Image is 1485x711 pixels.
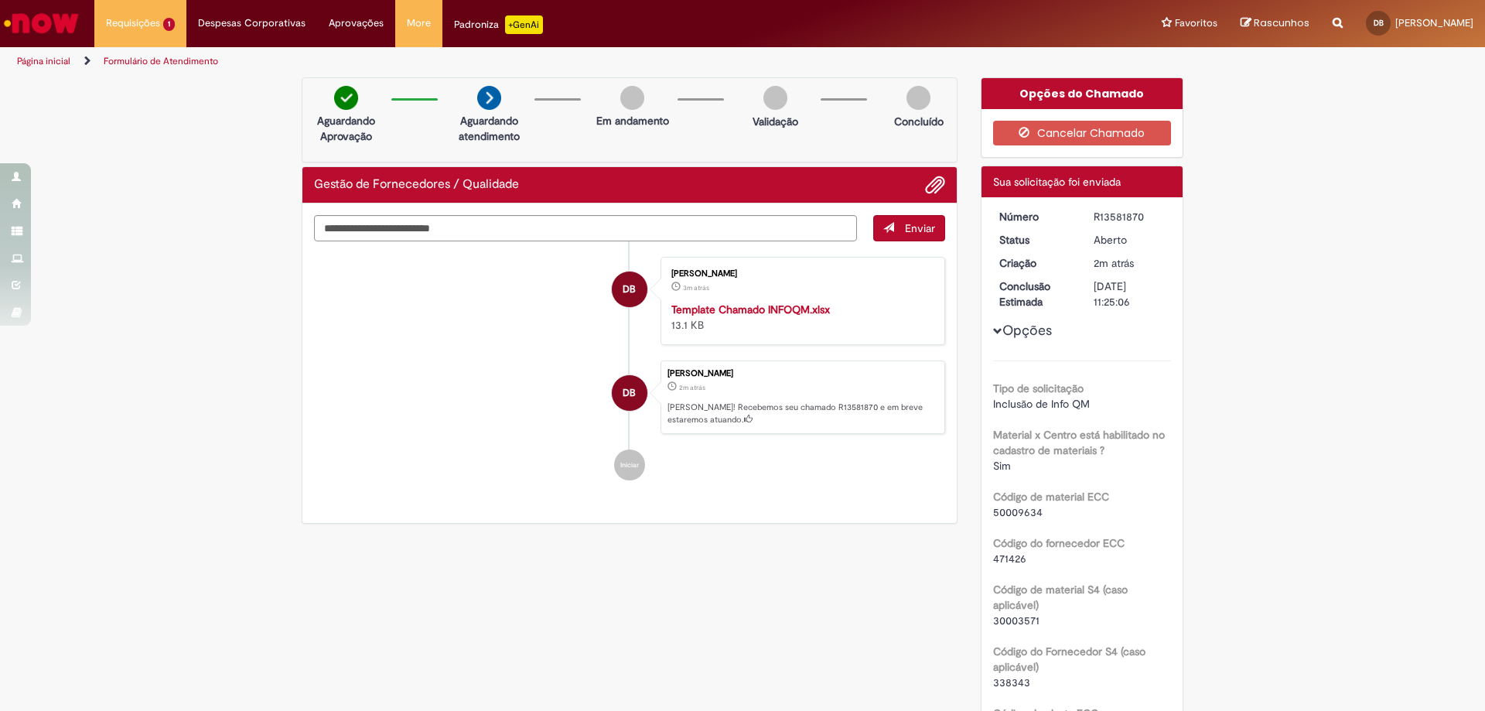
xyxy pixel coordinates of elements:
b: Código de material S4 (caso aplicável) [993,583,1128,612]
span: Enviar [905,221,935,235]
b: Código do fornecedor ECC [993,536,1125,550]
dt: Número [988,209,1083,224]
div: R13581870 [1094,209,1166,224]
span: More [407,15,431,31]
img: arrow-next.png [477,86,501,110]
a: Rascunhos [1241,16,1309,31]
li: Daniel Barbosa [314,361,945,435]
span: Inclusão de Info QM [993,397,1090,411]
div: 30/09/2025 14:25:02 [1094,255,1166,271]
ul: Trilhas de página [12,47,978,76]
span: Sim [993,459,1011,473]
span: 2m atrás [1094,256,1134,270]
span: 3m atrás [683,283,709,292]
span: DB [623,271,636,308]
span: 1 [163,18,175,31]
p: Concluído [894,114,944,129]
time: 30/09/2025 14:25:02 [1094,256,1134,270]
a: Formulário de Atendimento [104,55,218,67]
p: +GenAi [505,15,543,34]
p: Em andamento [596,113,669,128]
span: 2m atrás [679,383,705,392]
span: 471426 [993,552,1026,566]
a: Template Chamado INFOQM.xlsx [671,303,830,316]
b: Material x Centro está habilitado no cadastro de materiais ? [993,428,1165,457]
span: 30003571 [993,614,1039,627]
span: 50009634 [993,505,1043,519]
dt: Criação [988,255,1083,271]
b: Código do Fornecedor S4 (caso aplicável) [993,644,1145,674]
img: img-circle-grey.png [906,86,930,110]
p: Aguardando atendimento [452,113,527,144]
dt: Status [988,232,1083,248]
span: [PERSON_NAME] [1395,16,1473,29]
a: Página inicial [17,55,70,67]
div: 13.1 KB [671,302,929,333]
button: Enviar [873,215,945,241]
b: Tipo de solicitação [993,381,1084,395]
ul: Histórico de tíquete [314,241,945,497]
span: Requisições [106,15,160,31]
img: ServiceNow [2,8,81,39]
p: [PERSON_NAME]! Recebemos seu chamado R13581870 e em breve estaremos atuando. [667,402,937,426]
span: DB [623,374,636,412]
button: Cancelar Chamado [993,121,1172,145]
time: 30/09/2025 14:24:25 [683,283,709,292]
button: Adicionar anexos [925,175,945,195]
span: Rascunhos [1254,15,1309,30]
h2: Gestão de Fornecedores / Qualidade Histórico de tíquete [314,178,519,192]
img: img-circle-grey.png [620,86,644,110]
textarea: Digite sua mensagem aqui... [314,215,857,241]
span: 338343 [993,675,1030,689]
div: [DATE] 11:25:06 [1094,279,1166,309]
div: Aberto [1094,232,1166,248]
b: Código de material ECC [993,490,1109,504]
span: Aprovações [329,15,384,31]
div: Daniel Barbosa [612,272,647,307]
span: DB [1374,18,1384,28]
span: Sua solicitação foi enviada [993,175,1121,189]
div: Opções do Chamado [981,78,1183,109]
time: 30/09/2025 14:25:02 [679,383,705,392]
div: [PERSON_NAME] [671,269,929,279]
div: Padroniza [454,15,543,34]
span: Despesas Corporativas [198,15,306,31]
img: check-circle-green.png [334,86,358,110]
p: Aguardando Aprovação [309,113,384,144]
p: Validação [753,114,798,129]
span: Favoritos [1175,15,1217,31]
img: img-circle-grey.png [763,86,787,110]
div: [PERSON_NAME] [667,369,937,378]
div: Daniel Barbosa [612,375,647,411]
dt: Conclusão Estimada [988,279,1083,309]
